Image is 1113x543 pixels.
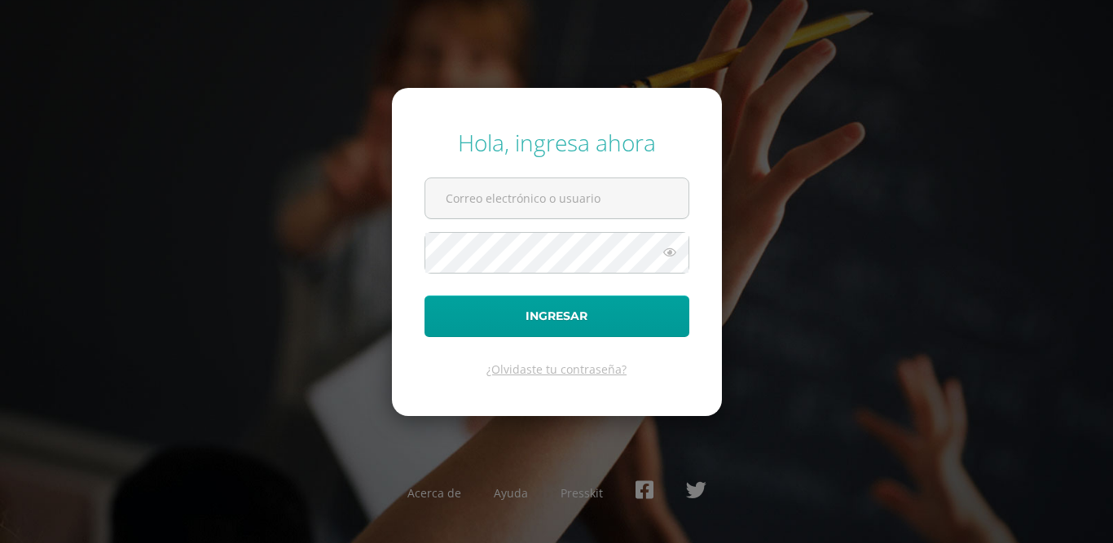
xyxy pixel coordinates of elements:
[486,361,627,377] a: ¿Olvidaste tu contraseña?
[425,178,688,218] input: Correo electrónico o usuario
[425,127,689,158] div: Hola, ingresa ahora
[494,485,528,501] a: Ayuda
[561,485,603,501] a: Presskit
[425,296,689,337] button: Ingresar
[407,485,461,501] a: Acerca de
